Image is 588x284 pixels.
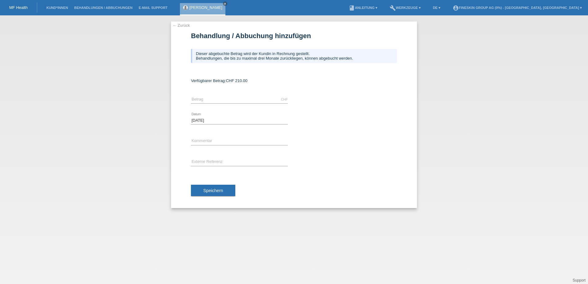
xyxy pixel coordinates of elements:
div: Dieser abgebuchte Betrag wird der Kundin in Rechnung gestellt. Behandlungen, die bis zu maximal d... [191,49,397,63]
a: [PERSON_NAME] [189,5,222,10]
a: MF Health [9,5,28,10]
a: bookAnleitung ▾ [346,6,380,10]
i: book [349,5,355,11]
i: close [224,2,227,5]
a: close [223,2,227,6]
a: Support [573,278,586,282]
div: Verfügbarer Betrag: [191,78,397,83]
span: CHF 210.00 [226,78,247,83]
a: Kund*innen [43,6,71,10]
a: DE ▾ [430,6,443,10]
a: ← Zurück [173,23,190,28]
span: Speichern [203,188,223,193]
h1: Behandlung / Abbuchung hinzufügen [191,32,397,40]
button: Speichern [191,185,235,196]
a: E-Mail Support [136,6,171,10]
a: buildWerkzeuge ▾ [387,6,424,10]
i: build [390,5,396,11]
a: account_circleFineSkin Group AG (0%) - [GEOGRAPHIC_DATA], [GEOGRAPHIC_DATA] ▾ [450,6,585,10]
div: CHF [281,97,288,101]
a: Behandlungen / Abbuchungen [71,6,136,10]
i: account_circle [453,5,459,11]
